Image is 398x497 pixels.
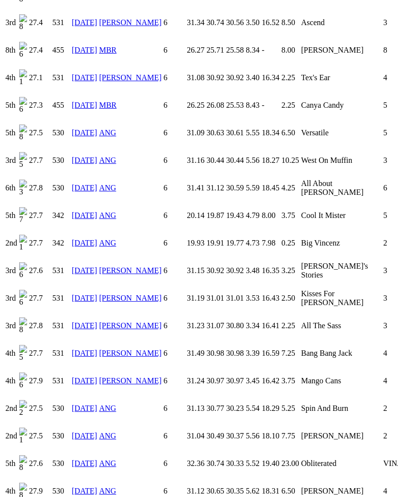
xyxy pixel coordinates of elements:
[245,285,260,311] td: 3.53
[99,349,162,357] a: [PERSON_NAME]
[28,368,51,394] td: 27.9
[186,340,205,367] td: 31.49
[261,120,280,146] td: 18.34
[19,317,27,334] img: 8
[163,285,186,311] td: 6
[28,230,51,256] td: 27.7
[301,202,382,229] td: Cool It Mister
[281,450,300,477] td: 23.00
[245,37,260,63] td: 8.34
[5,450,18,477] td: 5th
[186,285,205,311] td: 31.19
[163,147,186,174] td: 6
[281,64,300,91] td: 2.25
[19,124,27,141] img: 8
[281,395,300,422] td: 5.25
[281,257,300,284] td: 3.25
[99,128,116,137] a: ANG
[5,9,18,36] td: 3rd
[261,9,280,36] td: 16.52
[226,230,244,256] td: 19.77
[28,257,51,284] td: 27.6
[163,92,186,119] td: 6
[28,64,51,91] td: 27.1
[19,180,27,196] img: 3
[206,9,225,36] td: 30.74
[99,73,162,82] a: [PERSON_NAME]
[281,175,300,201] td: 4.25
[72,294,97,302] a: [DATE]
[52,92,71,119] td: 455
[245,395,260,422] td: 5.54
[186,257,205,284] td: 31.15
[19,262,27,279] img: 6
[261,175,280,201] td: 18.45
[261,37,280,63] td: -
[261,257,280,284] td: 16.35
[28,423,51,449] td: 27.5
[99,101,117,109] a: MBR
[186,175,205,201] td: 31.41
[226,423,244,449] td: 30.37
[206,37,225,63] td: 25.71
[72,321,97,330] a: [DATE]
[186,120,205,146] td: 31.09
[301,450,382,477] td: Obliterated
[206,450,225,477] td: 30.74
[52,120,71,146] td: 530
[186,37,205,63] td: 26.27
[99,404,116,412] a: ANG
[186,147,205,174] td: 31.16
[301,147,382,174] td: West On Muffin
[261,147,280,174] td: 18.27
[245,9,260,36] td: 3.50
[28,92,51,119] td: 27.3
[245,450,260,477] td: 5.52
[52,64,71,91] td: 531
[28,450,51,477] td: 27.6
[226,312,244,339] td: 30.80
[72,487,97,495] a: [DATE]
[163,230,186,256] td: 6
[99,266,162,275] a: [PERSON_NAME]
[99,487,116,495] a: ANG
[261,202,280,229] td: 8.00
[72,156,97,164] a: [DATE]
[301,9,382,36] td: Ascend
[186,92,205,119] td: 26.25
[301,92,382,119] td: Canya Candy
[163,312,186,339] td: 6
[72,46,97,54] a: [DATE]
[281,120,300,146] td: 6.50
[163,395,186,422] td: 6
[28,285,51,311] td: 27.7
[5,285,18,311] td: 3rd
[52,257,71,284] td: 531
[261,64,280,91] td: 16.34
[52,340,71,367] td: 531
[52,285,71,311] td: 531
[52,423,71,449] td: 530
[245,147,260,174] td: 5.56
[261,285,280,311] td: 16.43
[206,120,225,146] td: 30.63
[72,128,97,137] a: [DATE]
[226,257,244,284] td: 30.92
[226,175,244,201] td: 30.59
[245,257,260,284] td: 3.48
[206,230,225,256] td: 19.91
[301,175,382,201] td: All About [PERSON_NAME]
[206,175,225,201] td: 31.12
[99,294,162,302] a: [PERSON_NAME]
[163,257,186,284] td: 6
[5,340,18,367] td: 4th
[28,312,51,339] td: 27.8
[163,9,186,36] td: 6
[226,202,244,229] td: 19.43
[19,69,27,86] img: 1
[72,73,97,82] a: [DATE]
[261,92,280,119] td: -
[281,147,300,174] td: 10.25
[5,230,18,256] td: 2nd
[206,202,225,229] td: 19.87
